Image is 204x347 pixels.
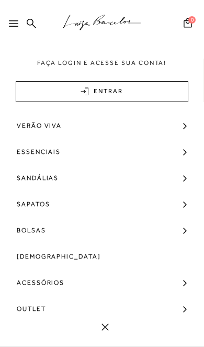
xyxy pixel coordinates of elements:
button: 0 [180,17,195,31]
span: Bolsas [17,217,46,243]
span: Sapatos [17,191,50,217]
span: [DEMOGRAPHIC_DATA] [17,243,101,270]
span: 0 [188,16,196,24]
span: Essenciais [17,139,61,165]
a: ENTRAR [16,81,188,102]
span: Sandálias [17,165,59,191]
span: Acessórios [17,270,64,296]
span: Verão Viva [17,113,62,139]
span: Outlet [17,296,46,322]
